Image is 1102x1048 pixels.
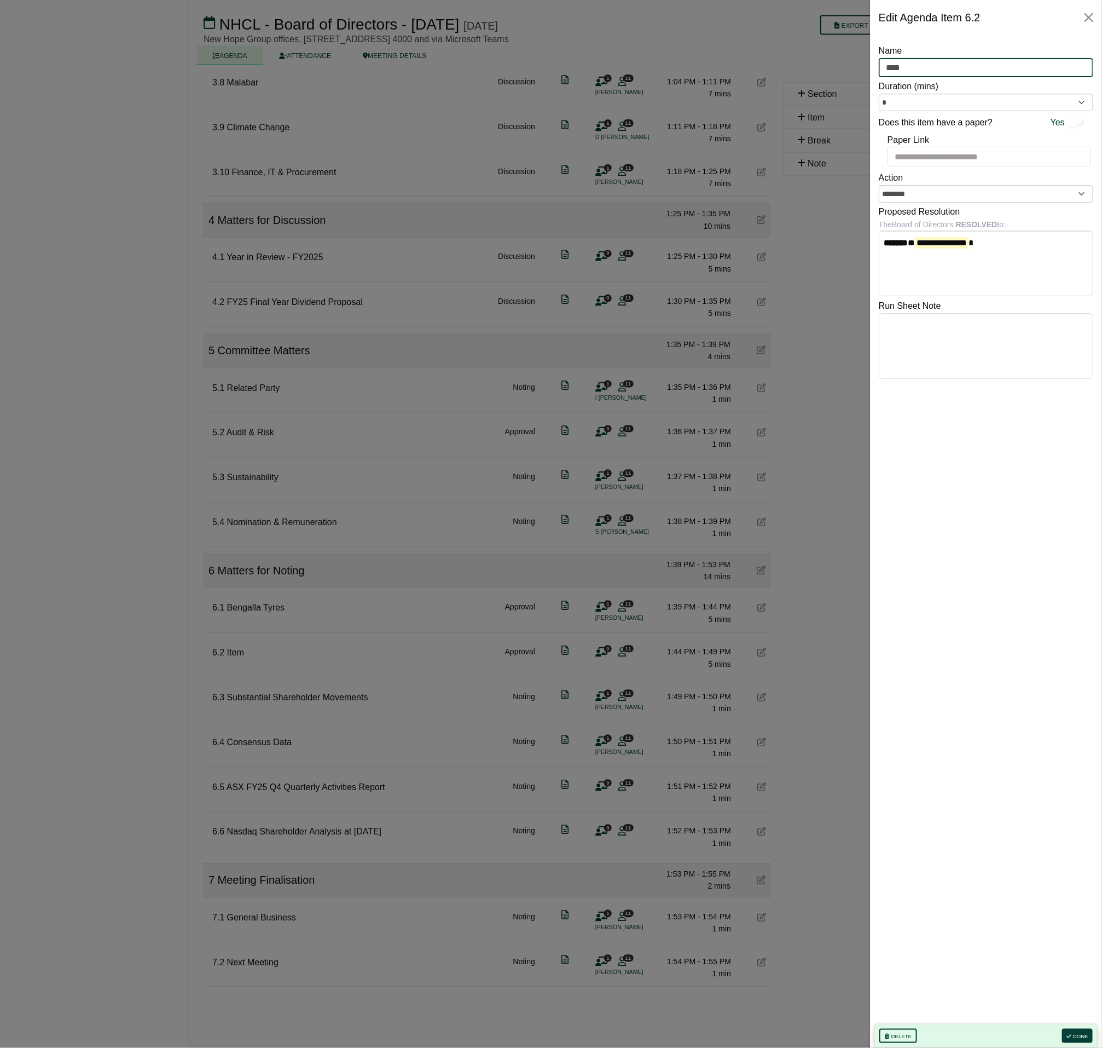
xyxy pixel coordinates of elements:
b: RESOLVED [956,220,997,229]
label: Action [879,171,903,185]
span: Yes [1051,116,1065,130]
div: Edit Agenda Item 6.2 [879,9,981,26]
button: Close [1080,9,1098,26]
label: Duration (mins) [879,79,938,94]
div: The Board of Directors to: [879,218,1093,231]
label: Does this item have a paper? [879,116,993,130]
button: Done [1062,1029,1093,1043]
label: Run Sheet Note [879,299,941,313]
label: Name [879,44,902,58]
button: Delete [879,1029,917,1043]
label: Paper Link [888,133,930,147]
label: Proposed Resolution [879,205,960,219]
